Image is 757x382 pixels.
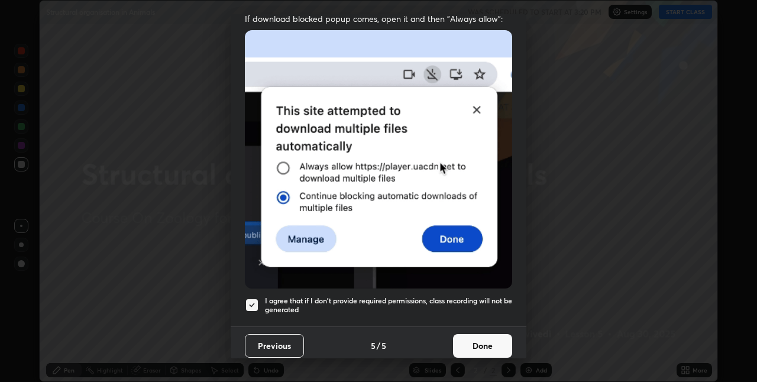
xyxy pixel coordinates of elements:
[381,339,386,352] h4: 5
[245,334,304,358] button: Previous
[453,334,512,358] button: Done
[245,30,512,289] img: downloads-permission-blocked.gif
[371,339,376,352] h4: 5
[377,339,380,352] h4: /
[265,296,512,315] h5: I agree that if I don't provide required permissions, class recording will not be generated
[245,13,512,24] span: If download blocked popup comes, open it and then "Always allow":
